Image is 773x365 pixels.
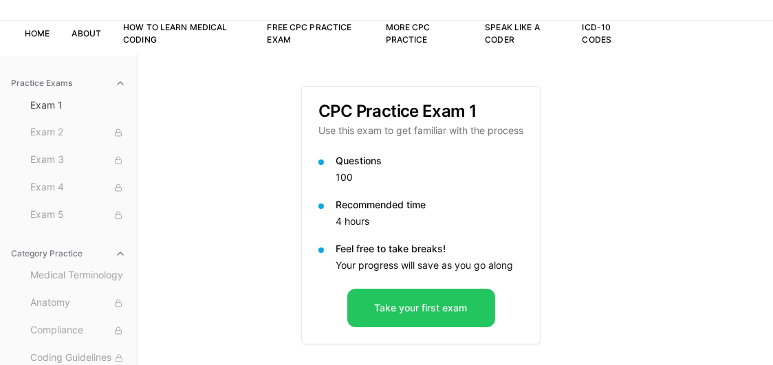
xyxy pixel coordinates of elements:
[30,268,126,283] span: Medical Terminology
[30,323,126,338] span: Compliance
[25,320,131,342] button: Compliance
[25,149,131,171] button: Exam 3
[123,22,227,45] a: How to Learn Medical Coding
[25,204,131,226] button: Exam 5
[30,98,126,112] span: Exam 1
[25,94,131,116] button: Exam 1
[336,258,523,272] p: Your progress will save as you go along
[30,208,126,223] span: Exam 5
[30,296,126,311] span: Anatomy
[267,22,351,45] a: Free CPC Practice Exam
[336,154,523,168] p: Questions
[25,265,131,287] button: Medical Terminology
[30,125,126,140] span: Exam 2
[72,28,101,38] a: About
[336,214,523,228] p: 4 hours
[336,242,523,256] p: Feel free to take breaks!
[386,22,431,45] a: More CPC Practice
[6,72,131,94] button: Practice Exams
[336,170,523,184] p: 100
[6,243,131,265] button: Category Practice
[583,22,612,45] a: ICD-10 Codes
[318,103,523,120] h3: CPC Practice Exam 1
[336,198,523,212] p: Recommended time
[30,180,126,195] span: Exam 4
[25,122,131,144] button: Exam 2
[25,28,50,38] a: Home
[25,177,131,199] button: Exam 4
[30,153,126,168] span: Exam 3
[347,289,495,327] button: Take your first exam
[318,124,523,137] p: Use this exam to get familiar with the process
[25,292,131,314] button: Anatomy
[485,22,539,45] a: Speak Like a Coder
